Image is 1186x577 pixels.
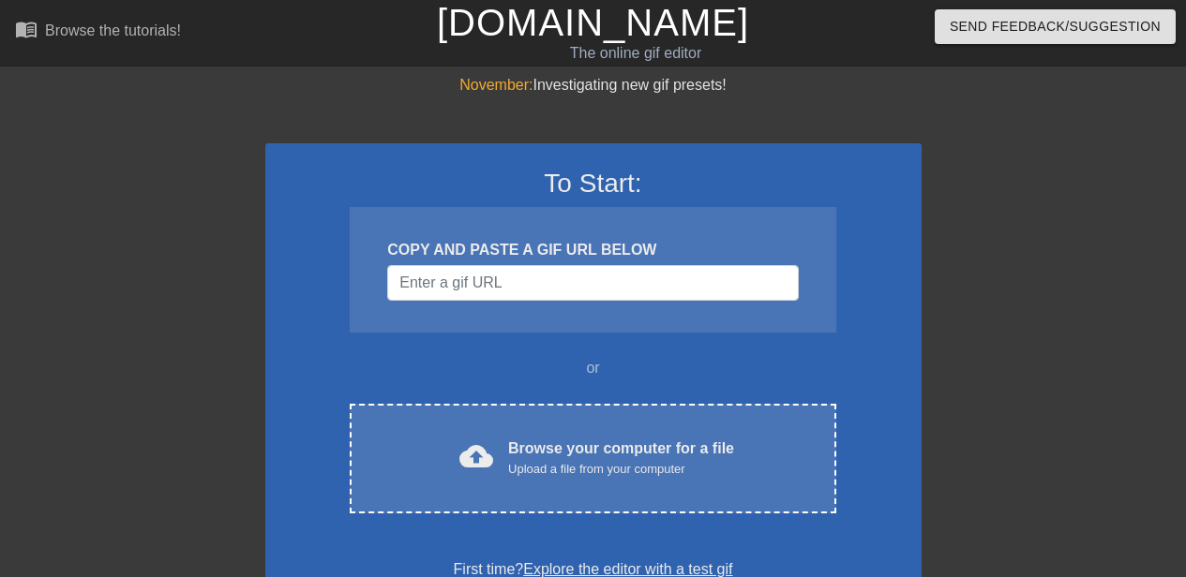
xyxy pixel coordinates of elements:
div: Browse the tutorials! [45,22,181,38]
div: The online gif editor [405,42,867,65]
a: [DOMAIN_NAME] [437,2,749,43]
span: November: [459,77,533,93]
h3: To Start: [290,168,897,200]
span: cloud_upload [459,439,493,473]
div: Upload a file from your computer [508,460,734,479]
div: COPY AND PASTE A GIF URL BELOW [387,239,798,261]
input: Username [387,265,798,301]
span: Send Feedback/Suggestion [950,15,1161,38]
div: or [314,357,873,379]
span: menu_book [15,18,38,40]
div: Browse your computer for a file [508,437,734,479]
a: Explore the editor with a test gif [523,561,732,577]
a: Browse the tutorials! [15,18,181,47]
button: Send Feedback/Suggestion [935,9,1176,44]
div: Investigating new gif presets! [265,74,922,96]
